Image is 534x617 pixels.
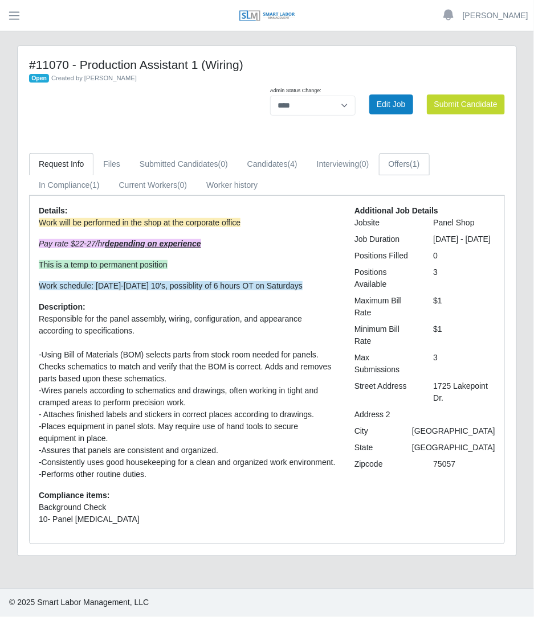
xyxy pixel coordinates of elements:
div: $1 [425,295,504,319]
span: (0) [218,159,228,168]
div: -Performs other routine duties. [39,468,337,480]
span: Open [29,74,49,83]
div: State [346,442,403,454]
div: -Wires panels according to schematics and drawings, often working in tight and cramped areas to p... [39,385,337,409]
div: [DATE] - [DATE] [425,233,504,245]
div: Responsible for the panel assembly, wiring, configuration, and appearance according to specificat... [39,313,337,337]
span: Work schedule: [DATE]-[DATE] 10's, possiblity of 6 hours OT on Saturdays [39,281,303,290]
b: Details: [39,206,68,215]
span: Work will be performed in the shop at the corporate office [39,218,240,227]
span: (0) [360,159,369,168]
a: Worker history [197,174,267,196]
a: Interviewing [307,153,379,175]
button: Submit Candidate [427,94,505,114]
img: SLM Logo [239,10,296,22]
a: Request Info [29,153,93,175]
span: This is a temp to permanent position [39,260,168,269]
div: 1725 Lakepoint Dr. [425,380,504,404]
li: 10- Panel [MEDICAL_DATA] [39,513,337,525]
div: Positions Available [346,266,425,290]
div: [GEOGRAPHIC_DATA] [403,425,504,437]
div: City [346,425,403,437]
b: Additional Job Details [354,206,438,215]
label: Admin Status Change: [270,87,321,95]
div: Positions Filled [346,250,425,262]
span: (4) [288,159,297,168]
b: Compliance items: [39,491,109,500]
a: In Compliance [29,174,109,196]
div: 0 [425,250,504,262]
div: 3 [425,352,504,376]
div: 3 [425,266,504,290]
a: [PERSON_NAME] [463,10,528,22]
div: $1 [425,323,504,347]
div: - Attaches finished labels and stickers in correct places according to drawings. [39,409,337,421]
div: Address 2 [346,409,425,421]
div: [GEOGRAPHIC_DATA] [403,442,504,454]
a: Edit Job [369,94,413,114]
span: (1) [410,159,420,168]
span: (0) [177,180,187,190]
div: Jobsite [346,217,425,229]
h4: #11070 - Production Assistant 1 (Wiring) [29,57,505,72]
div: Zipcode [346,458,425,470]
div: -Consistently uses good housekeeping for a clean and organized work environment. [39,456,337,468]
div: Job Duration [346,233,425,245]
a: Files [93,153,130,175]
a: Offers [379,153,430,175]
div: Street Address [346,380,425,404]
span: (1) [90,180,100,190]
div: 75057 [425,458,504,470]
div: Panel Shop [425,217,504,229]
em: Pay rate $22-27/hr [39,239,201,248]
div: -Assures that panels are consistent and organized. [39,445,337,456]
a: Submitted Candidates [130,153,238,175]
div: Minimum Bill Rate [346,323,425,347]
div: Max Submissions [346,352,425,376]
div: Maximum Bill Rate [346,295,425,319]
div: -Using Bill of Materials (BOM) selects parts from stock room needed for panels. Checks schematics... [39,349,337,385]
span: © 2025 Smart Labor Management, LLC [9,598,149,607]
span: Created by [PERSON_NAME] [51,75,137,81]
strong: depending on experience [105,239,201,248]
a: Candidates [238,153,307,175]
b: Description: [39,302,85,311]
div: -Places equipment in panel slots. May require use of hand tools to secure equipment in place. [39,421,337,445]
li: Background Check [39,501,337,513]
a: Current Workers [109,174,197,196]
